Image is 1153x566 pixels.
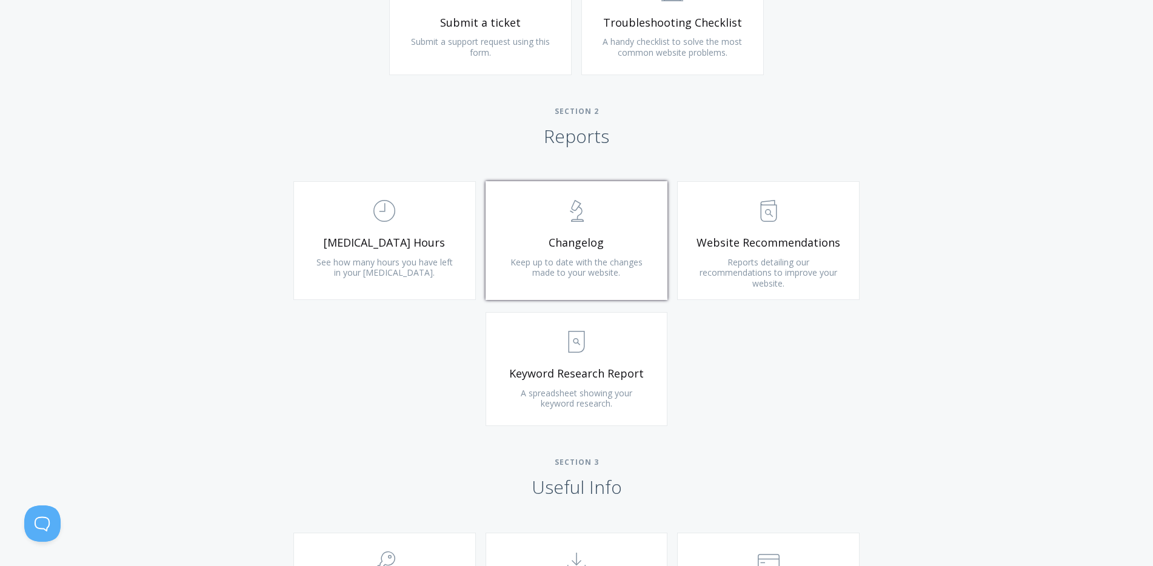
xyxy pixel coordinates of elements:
[504,367,649,381] span: Keyword Research Report
[677,181,860,300] a: Website Recommendations Reports detailing our recommendations to improve your website.
[696,236,841,250] span: Website Recommendations
[700,256,837,289] span: Reports detailing our recommendations to improve your website.
[411,36,550,58] span: Submit a support request using this form.
[603,36,742,58] span: A handy checklist to solve the most common website problems.
[486,181,668,300] a: Changelog Keep up to date with the changes made to your website.
[312,236,457,250] span: [MEDICAL_DATA] Hours
[293,181,476,300] a: [MEDICAL_DATA] Hours See how many hours you have left in your [MEDICAL_DATA].
[504,236,649,250] span: Changelog
[510,256,643,279] span: Keep up to date with the changes made to your website.
[24,505,61,542] iframe: Toggle Customer Support
[600,16,745,30] span: Troubleshooting Checklist
[408,16,553,30] span: Submit a ticket
[486,312,668,426] a: Keyword Research Report A spreadsheet showing your keyword research.
[316,256,453,279] span: See how many hours you have left in your [MEDICAL_DATA].
[521,387,632,410] span: A spreadsheet showing your keyword research.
